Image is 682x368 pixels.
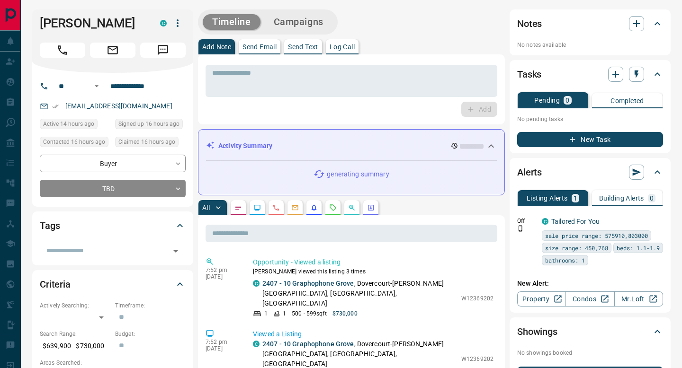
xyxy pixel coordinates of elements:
[332,309,358,318] p: $730,000
[43,119,94,129] span: Active 14 hours ago
[262,340,354,348] a: 2407 - 10 Graphophone Grove
[565,291,614,307] a: Condos
[253,257,494,267] p: Opportunity - Viewed a listing
[40,338,110,354] p: $639,900 - $730,000
[115,119,186,132] div: Mon Sep 15 2025
[650,195,654,202] p: 0
[617,243,660,253] span: beds: 1.1-1.9
[517,41,663,49] p: No notes available
[160,20,167,26] div: condos.ca
[517,63,663,86] div: Tasks
[118,119,179,129] span: Signed up 16 hours ago
[115,301,186,310] p: Timeframe:
[206,267,239,273] p: 7:52 pm
[140,43,186,58] span: Message
[40,119,110,132] div: Mon Sep 15 2025
[574,195,577,202] p: 1
[253,267,494,276] p: [PERSON_NAME] viewed this listing 3 times
[329,204,337,211] svg: Requests
[517,279,663,289] p: New Alert:
[461,294,494,303] p: W12369202
[262,280,354,287] a: 2407 - 10 Graphophone Grove
[206,273,239,280] p: [DATE]
[262,279,457,308] p: , Dovercourt-[PERSON_NAME][GEOGRAPHIC_DATA], [GEOGRAPHIC_DATA], [GEOGRAPHIC_DATA]
[517,161,663,184] div: Alerts
[169,245,182,258] button: Open
[65,102,172,110] a: [EMAIL_ADDRESS][DOMAIN_NAME]
[272,204,280,211] svg: Calls
[292,309,326,318] p: 500 - 599 sqft
[610,97,644,104] p: Completed
[327,169,389,179] p: generating summary
[545,243,608,253] span: size range: 450,768
[517,320,663,343] div: Showings
[40,330,110,338] p: Search Range:
[264,309,268,318] p: 1
[40,214,186,237] div: Tags
[40,301,110,310] p: Actively Searching:
[545,231,648,240] span: sale price range: 575910,803000
[90,43,135,58] span: Email
[330,44,355,50] p: Log Call
[40,273,186,296] div: Criteria
[91,80,102,92] button: Open
[534,97,560,104] p: Pending
[206,345,239,352] p: [DATE]
[202,44,231,50] p: Add Note
[40,218,60,233] h2: Tags
[517,349,663,357] p: No showings booked
[527,195,568,202] p: Listing Alerts
[461,355,494,363] p: W12369202
[253,341,260,347] div: condos.ca
[614,291,663,307] a: Mr.Loft
[517,112,663,126] p: No pending tasks
[115,330,186,338] p: Budget:
[517,225,524,232] svg: Push Notification Only
[348,204,356,211] svg: Opportunities
[599,195,644,202] p: Building Alerts
[40,137,110,150] div: Mon Sep 15 2025
[203,14,260,30] button: Timeline
[253,204,261,211] svg: Lead Browsing Activity
[242,44,277,50] p: Send Email
[234,204,242,211] svg: Notes
[551,218,600,225] a: Tailored For You
[40,180,186,197] div: TBD
[40,16,146,31] h1: [PERSON_NAME]
[218,141,272,151] p: Activity Summary
[517,67,541,82] h2: Tasks
[202,204,210,211] p: All
[40,277,71,292] h2: Criteria
[517,12,663,35] div: Notes
[517,324,557,339] h2: Showings
[565,97,569,104] p: 0
[43,137,105,147] span: Contacted 16 hours ago
[517,217,536,225] p: Off
[40,359,186,367] p: Areas Searched:
[545,255,585,265] span: bathrooms: 1
[206,339,239,345] p: 7:52 pm
[52,103,59,110] svg: Email Verified
[291,204,299,211] svg: Emails
[367,204,375,211] svg: Agent Actions
[517,291,566,307] a: Property
[310,204,318,211] svg: Listing Alerts
[253,280,260,287] div: condos.ca
[517,132,663,147] button: New Task
[40,43,85,58] span: Call
[264,14,333,30] button: Campaigns
[40,155,186,172] div: Buyer
[283,309,286,318] p: 1
[288,44,318,50] p: Send Text
[517,16,542,31] h2: Notes
[206,137,497,155] div: Activity Summary
[118,137,175,147] span: Claimed 16 hours ago
[517,165,542,180] h2: Alerts
[542,218,548,225] div: condos.ca
[253,329,494,339] p: Viewed a Listing
[115,137,186,150] div: Mon Sep 15 2025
